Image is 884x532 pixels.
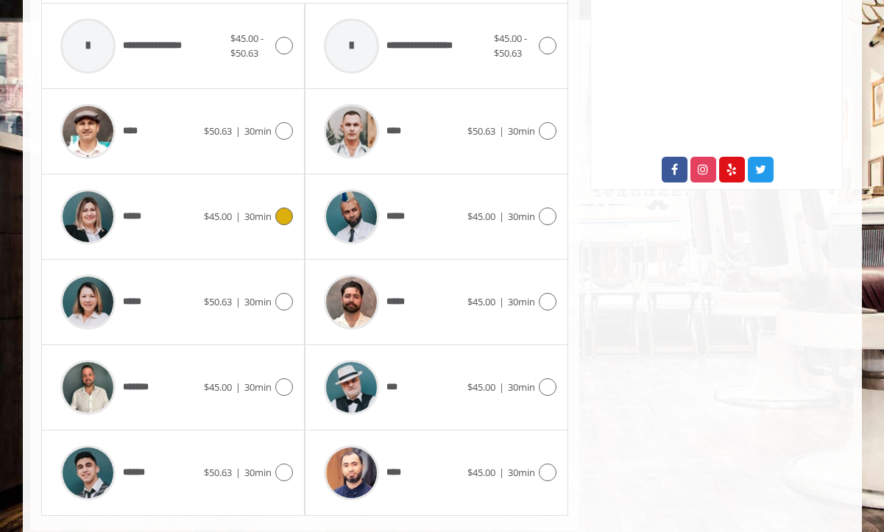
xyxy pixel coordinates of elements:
span: 30min [244,380,272,394]
span: $50.63 [467,124,495,138]
span: 30min [244,210,272,223]
span: $45.00 [467,380,495,394]
span: $50.63 [204,295,232,308]
span: | [236,210,241,223]
span: 30min [508,466,535,479]
span: $45.00 [467,466,495,479]
span: | [499,210,504,223]
span: 30min [244,124,272,138]
span: | [499,466,504,479]
span: $45.00 - $50.63 [230,32,264,60]
span: | [499,295,504,308]
span: | [236,466,241,479]
span: 30min [244,466,272,479]
span: | [236,380,241,394]
span: $45.00 - $50.63 [494,32,527,60]
span: $45.00 [204,380,232,394]
span: 30min [508,380,535,394]
span: 30min [508,210,535,223]
span: | [236,124,241,138]
span: $50.63 [204,124,232,138]
span: | [236,295,241,308]
span: $45.00 [467,210,495,223]
span: 30min [244,295,272,308]
span: 30min [508,295,535,308]
span: $45.00 [467,295,495,308]
span: | [499,124,504,138]
span: $45.00 [204,210,232,223]
span: | [499,380,504,394]
span: $50.63 [204,466,232,479]
span: 30min [508,124,535,138]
